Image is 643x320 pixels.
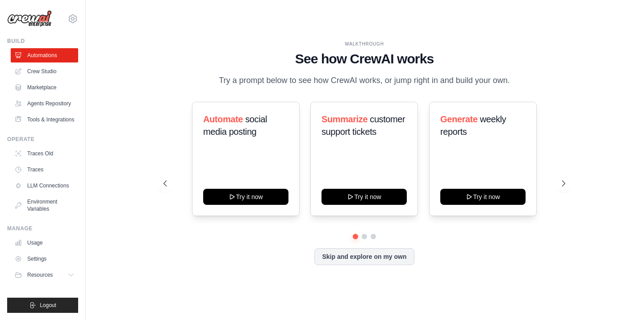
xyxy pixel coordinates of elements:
[214,74,514,87] p: Try a prompt below to see how CrewAI works, or jump right in and build your own.
[27,271,53,278] span: Resources
[203,114,243,124] span: Automate
[163,41,565,47] div: WALKTHROUGH
[11,236,78,250] a: Usage
[7,298,78,313] button: Logout
[203,189,288,205] button: Try it now
[11,195,78,216] a: Environment Variables
[11,112,78,127] a: Tools & Integrations
[11,268,78,282] button: Resources
[11,48,78,62] a: Automations
[11,162,78,177] a: Traces
[11,146,78,161] a: Traces Old
[598,277,643,320] iframe: Chat Widget
[203,114,267,137] span: social media posting
[163,51,565,67] h1: See how CrewAI works
[440,114,506,137] span: weekly reports
[314,248,414,265] button: Skip and explore on my own
[11,252,78,266] a: Settings
[321,114,405,137] span: customer support tickets
[11,64,78,79] a: Crew Studio
[11,179,78,193] a: LLM Connections
[11,96,78,111] a: Agents Repository
[321,189,407,205] button: Try it now
[7,10,52,27] img: Logo
[440,114,478,124] span: Generate
[321,114,367,124] span: Summarize
[7,136,78,143] div: Operate
[7,37,78,45] div: Build
[11,80,78,95] a: Marketplace
[40,302,56,309] span: Logout
[7,225,78,232] div: Manage
[440,189,526,205] button: Try it now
